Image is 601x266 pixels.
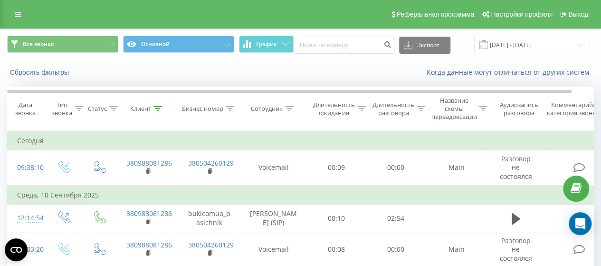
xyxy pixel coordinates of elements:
[239,36,294,53] button: График
[52,101,72,117] div: Тип звонка
[427,68,594,77] a: Когда данные могут отличаться от других систем
[426,150,487,186] td: Main
[126,209,172,218] a: 380988081286
[7,68,74,77] button: Сбросить фильтры
[372,101,414,117] div: Длительность разговора
[17,240,36,259] div: 12:03:20
[126,240,172,249] a: 380988081286
[17,158,36,177] div: 09:38:10
[17,209,36,227] div: 12:14:54
[256,41,277,48] span: График
[366,205,426,232] td: 02:54
[500,154,532,180] span: Разговор не состоялся
[8,101,43,117] div: Дата звонка
[496,101,542,117] div: Аудиозапись разговора
[307,205,366,232] td: 00:10
[399,37,450,54] button: Экспорт
[179,205,240,232] td: bukicomua_pasichnik
[491,10,553,18] span: Настройки профиля
[5,238,28,261] button: Open CMP widget
[569,212,591,235] div: Open Intercom Messenger
[7,36,118,53] button: Все звонки
[500,236,532,262] span: Разговор не состоялся
[294,37,394,54] input: Поиск по номеру
[396,10,474,18] span: Реферальная программа
[182,105,223,113] div: Бизнес номер
[313,101,355,117] div: Длительность ожидания
[23,40,55,48] span: Все звонки
[545,101,601,117] div: Комментарий/категория звонка
[188,240,234,249] a: 380504260129
[251,105,283,113] div: Сотрудник
[88,105,107,113] div: Статус
[568,10,588,18] span: Выход
[130,105,151,113] div: Клиент
[240,205,307,232] td: [PERSON_NAME] (SIP)
[126,158,172,167] a: 380988081286
[366,150,426,186] td: 00:00
[307,150,366,186] td: 00:09
[188,158,234,167] a: 380504260129
[123,36,234,53] button: Основной
[240,150,307,186] td: Voicemail
[431,97,477,121] div: Название схемы переадресации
